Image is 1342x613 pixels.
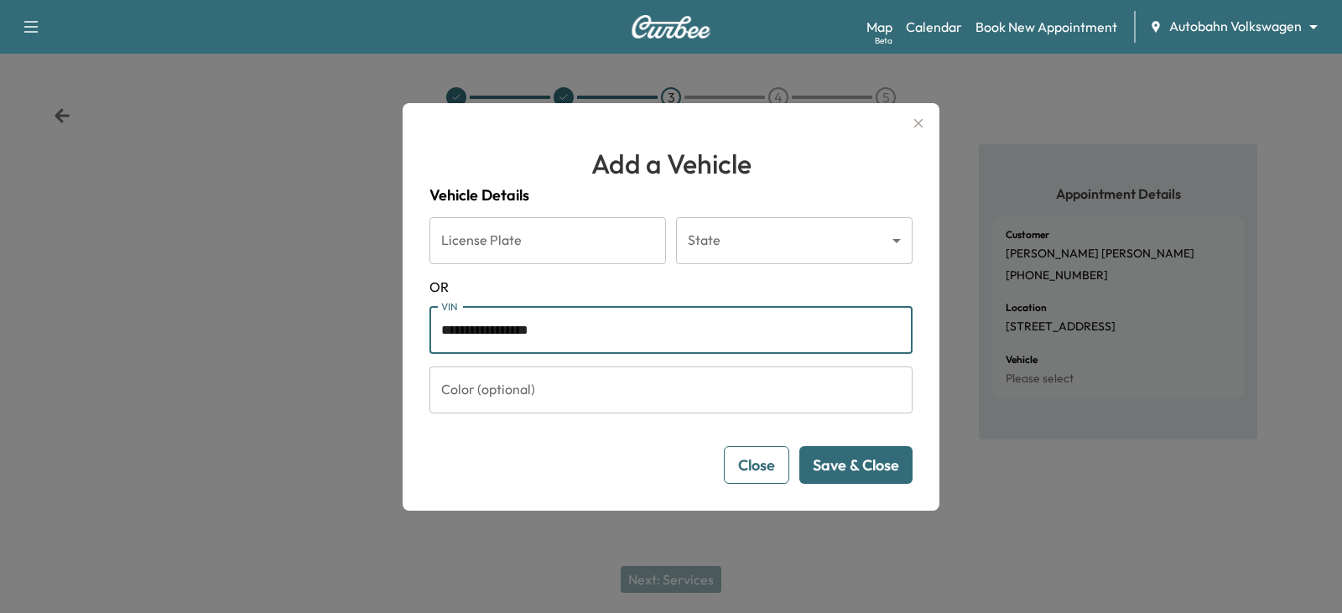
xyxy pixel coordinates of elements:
a: MapBeta [866,17,892,37]
button: Save & Close [799,446,913,484]
a: Book New Appointment [975,17,1117,37]
h4: Vehicle Details [429,184,913,207]
a: Calendar [906,17,962,37]
h1: Add a Vehicle [429,143,913,184]
div: Beta [875,34,892,47]
span: Autobahn Volkswagen [1169,17,1302,36]
img: Curbee Logo [631,15,711,39]
button: Close [724,446,789,484]
span: OR [429,277,913,297]
label: VIN [441,299,458,314]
